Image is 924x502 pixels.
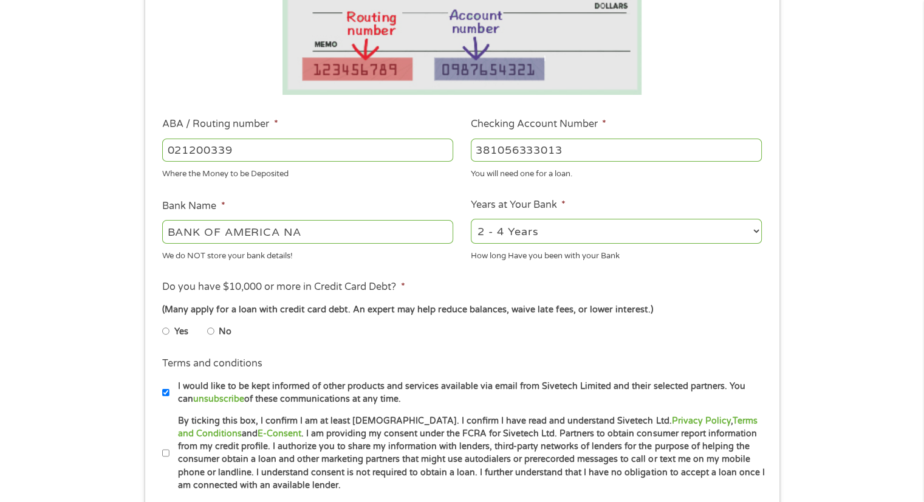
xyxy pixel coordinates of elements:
label: By ticking this box, I confirm I am at least [DEMOGRAPHIC_DATA]. I confirm I have read and unders... [169,414,765,492]
label: ABA / Routing number [162,118,278,131]
input: 263177916 [162,139,453,162]
label: I would like to be kept informed of other products and services available via email from Sivetech... [169,380,765,406]
label: Years at Your Bank [471,199,566,211]
a: E-Consent [258,428,301,439]
a: unsubscribe [193,394,244,404]
label: No [219,325,231,339]
input: 345634636 [471,139,762,162]
div: You will need one for a loan. [471,164,762,181]
label: Do you have $10,000 or more in Credit Card Debt? [162,281,405,294]
div: (Many apply for a loan with credit card debt. An expert may help reduce balances, waive late fees... [162,303,761,317]
label: Checking Account Number [471,118,606,131]
div: Where the Money to be Deposited [162,164,453,181]
a: Privacy Policy [671,416,730,426]
label: Bank Name [162,200,225,213]
label: Terms and conditions [162,357,262,370]
div: We do NOT store your bank details! [162,246,453,262]
a: Terms and Conditions [178,416,757,439]
div: How long Have you been with your Bank [471,246,762,262]
label: Yes [174,325,188,339]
